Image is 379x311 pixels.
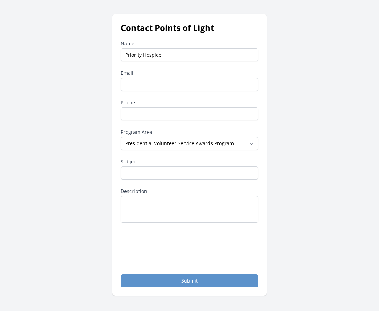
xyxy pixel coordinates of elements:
h1: Contact Points of Light [121,22,258,33]
label: Subject [121,158,258,165]
label: Program Area [121,129,258,136]
label: Name [121,40,258,47]
label: Phone [121,99,258,106]
label: Description [121,188,258,195]
button: Submit [121,274,258,287]
select: Program Area [121,137,258,150]
iframe: reCAPTCHA [121,231,225,258]
label: Email [121,70,258,77]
